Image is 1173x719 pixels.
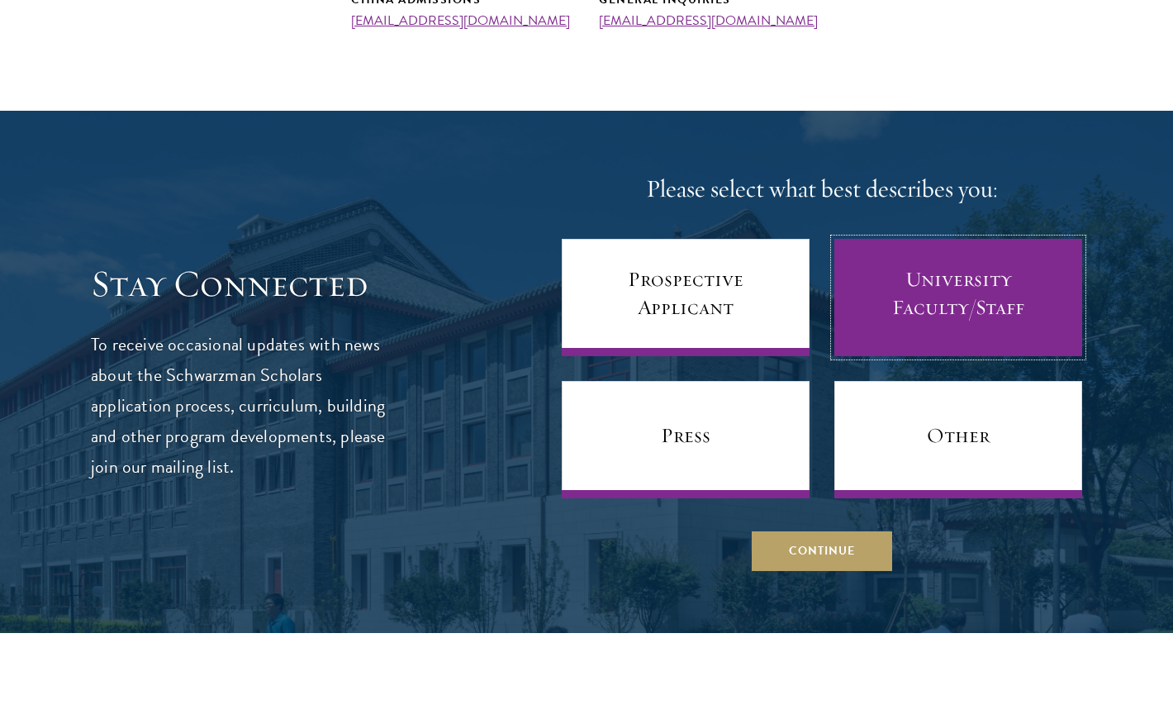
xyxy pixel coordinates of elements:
button: Continue [752,531,892,571]
h3: Stay Connected [91,261,401,307]
a: Prospective Applicant [562,239,810,356]
a: Press [562,381,810,498]
a: [EMAIL_ADDRESS][DOMAIN_NAME] [351,11,570,31]
a: [EMAIL_ADDRESS][DOMAIN_NAME] [599,11,818,31]
p: To receive occasional updates with news about the Schwarzman Scholars application process, curric... [91,330,401,483]
h4: Please select what best describes you: [562,173,1082,206]
a: University Faculty/Staff [834,239,1082,356]
a: Other [834,381,1082,498]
